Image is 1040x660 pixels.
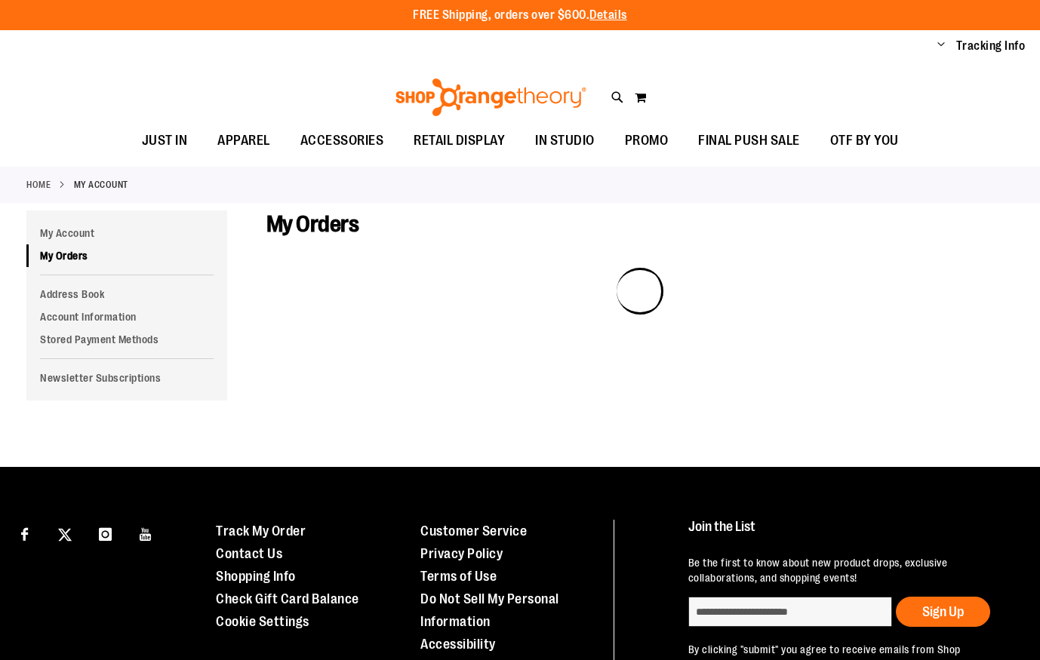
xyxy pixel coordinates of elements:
a: OTF BY YOU [815,124,914,158]
a: Visit our Youtube page [133,520,159,546]
a: Account Information [26,305,227,328]
a: My Account [26,222,227,244]
input: enter email [688,597,892,627]
a: Accessibility [420,637,496,652]
span: FINAL PUSH SALE [698,124,800,158]
a: Contact Us [216,546,282,561]
strong: My Account [74,178,128,192]
a: Terms of Use [420,569,497,584]
button: Account menu [937,38,945,54]
a: Visit our Instagram page [92,520,118,546]
span: IN STUDIO [535,124,595,158]
button: Sign Up [896,597,990,627]
p: FREE Shipping, orders over $600. [413,7,627,24]
a: FINAL PUSH SALE [683,124,815,158]
a: Visit our X page [52,520,78,546]
a: IN STUDIO [520,124,610,158]
p: Be the first to know about new product drops, exclusive collaborations, and shopping events! [688,555,1012,585]
span: OTF BY YOU [830,124,899,158]
a: APPAREL [202,124,285,158]
span: JUST IN [142,124,188,158]
a: Visit our Facebook page [11,520,38,546]
span: ACCESSORIES [300,124,384,158]
a: Privacy Policy [420,546,503,561]
span: My Orders [266,211,359,237]
span: Sign Up [922,604,964,619]
a: Track My Order [216,523,306,539]
a: Tracking Info [956,38,1026,54]
a: RETAIL DISPLAY [398,124,520,158]
a: Stored Payment Methods [26,328,227,351]
a: Cookie Settings [216,614,309,629]
a: My Orders [26,244,227,267]
a: JUST IN [127,124,203,158]
a: ACCESSORIES [285,124,399,158]
h4: Join the List [688,520,1012,548]
a: Do Not Sell My Personal Information [420,591,559,629]
img: Shop Orangetheory [393,78,589,116]
span: RETAIL DISPLAY [414,124,505,158]
a: Check Gift Card Balance [216,591,359,606]
a: Shopping Info [216,569,296,584]
a: Home [26,178,51,192]
a: PROMO [610,124,684,158]
a: Address Book [26,283,227,305]
a: Customer Service [420,523,527,539]
a: Newsletter Subscriptions [26,367,227,389]
img: Twitter [58,528,72,542]
span: PROMO [625,124,669,158]
span: APPAREL [217,124,270,158]
a: Details [589,8,627,22]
